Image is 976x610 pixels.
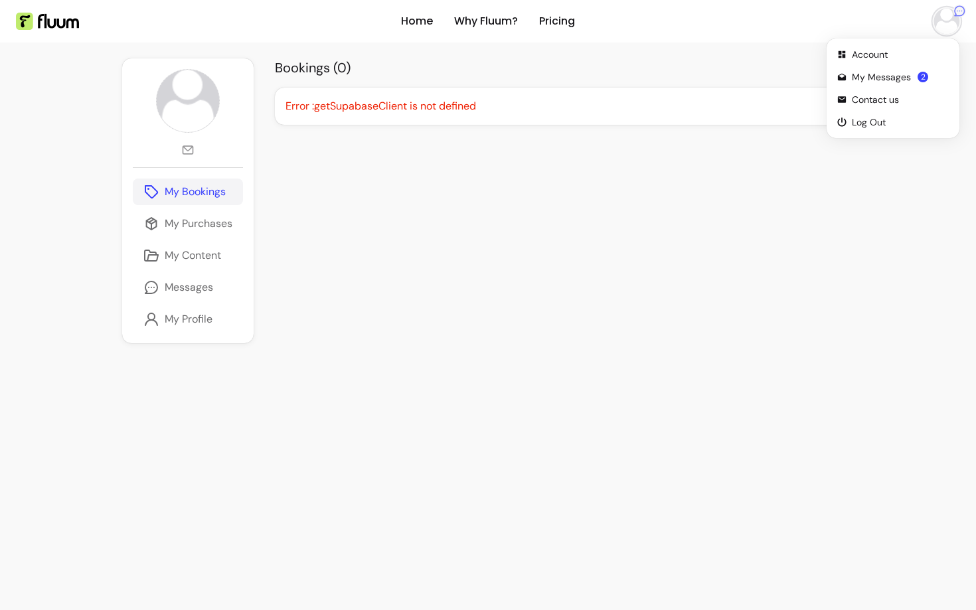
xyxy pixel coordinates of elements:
img: avatar [934,9,959,35]
span: Contact us [852,93,949,106]
h2: Bookings ( 0 ) [275,58,854,77]
span: Log Out [852,115,949,129]
p: My Purchases [165,216,232,232]
span: Account [852,48,949,61]
img: Fluum Logo [16,13,79,30]
p: My Content [165,248,221,264]
div: My Messages [852,70,911,84]
p: My Bookings [165,184,226,200]
div: Profile Actions [829,41,957,135]
span: 2 [918,72,928,82]
a: Home [401,13,433,29]
a: Pricing [539,13,575,29]
p: Messages [165,279,213,295]
ul: Profile Actions [832,44,954,133]
p: My Profile [165,311,212,327]
img: avatar [157,70,219,132]
a: Why Fluum? [454,13,518,29]
p: Error : getSupabaseClient is not defined [285,98,844,114]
